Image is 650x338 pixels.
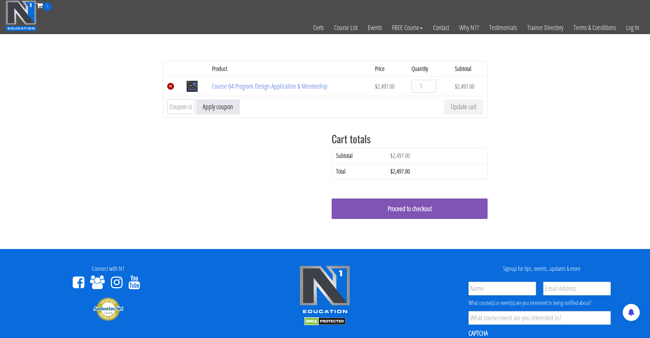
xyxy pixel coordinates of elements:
[93,297,124,321] img: Authorize.Net Merchant - Click to Verify
[167,99,194,114] input: Coupon code
[428,11,454,44] a: Contact
[484,11,522,44] a: Testimonials
[5,265,212,272] h4: Connect with N1
[522,11,568,44] a: Trainer Directory
[208,61,371,76] th: Product
[468,329,488,338] label: CAPTCHA
[455,82,457,90] span: $
[390,151,410,160] bdi: 2,497.00
[468,311,611,325] input: What course/event are you interested in?
[371,61,407,76] th: Price
[363,11,387,44] a: Events
[332,148,386,163] th: Subtotal
[332,133,488,144] h2: Cart totals
[304,317,346,325] img: DMCA.com Protection Status
[390,151,393,160] span: $
[438,265,645,272] h4: Signup for tips, events, updates & more
[387,11,428,44] a: FREE Course
[568,11,621,44] a: Terms & Conditions
[308,11,329,44] a: Certs
[407,61,451,76] th: Quantity
[196,99,240,115] button: Apply coupon
[329,11,363,44] a: Course List
[621,11,645,44] a: Log In
[332,163,386,179] th: Total
[455,82,474,90] bdi: 2,497.00
[390,167,393,175] span: $
[375,82,394,90] bdi: 2,497.00
[332,199,488,219] a: Proceed to checkout
[299,265,350,316] img: n1-edu-logo
[543,282,611,295] input: Email Address
[43,2,52,11] span: 1
[212,82,328,91] a: Course 04 Program Design Application & Mentorship
[390,167,410,175] bdi: 2,497.00
[468,282,536,295] input: Name
[5,0,37,31] img: n1-education
[454,11,484,44] a: Why N1?
[444,99,483,115] button: Update cart
[187,81,198,92] img: Course 04 Program Design Application & Mentorship
[167,83,174,90] a: Remove Course 04 Program Design Application & Mentorship from cart
[411,80,436,93] input: Product quantity
[375,82,377,90] span: $
[451,61,487,76] th: Subtotal
[37,1,52,10] a: 1
[468,299,611,307] div: What course(s) or event(s) are you interested in being notified about?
